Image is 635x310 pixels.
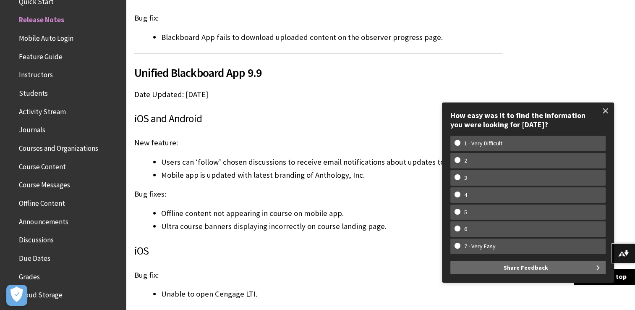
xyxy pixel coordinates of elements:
p: Bug fix: [134,13,502,24]
span: Unified Blackboard App 9.9 [134,64,502,81]
button: Share Feedback [450,261,606,274]
p: New feature: [134,137,502,148]
span: Instructors [19,68,53,79]
p: Bug fix: [134,270,502,281]
span: Due Dates [19,251,50,263]
span: Share Feedback [504,261,548,274]
h3: iOS [134,243,502,259]
li: Users can ‘follow’ chosen discussions to receive email notifications about updates to that discus... [161,156,502,168]
p: Bug fixes: [134,189,502,200]
w-span: 4 [455,192,477,199]
span: Students [19,86,48,97]
div: How easy was it to find the information you were looking for [DATE]? [450,111,606,129]
li: Mobile app is updated with latest branding of Anthology, Inc. [161,169,502,181]
span: Cloud Storage [19,288,63,299]
w-span: 6 [455,226,477,233]
span: Activity Stream [19,105,66,116]
li: Ultra course banners displaying incorrectly on course landing page. [161,221,502,232]
li: Blackboard App fails to download uploaded content on the observer progress page. [161,32,502,43]
h3: iOS and Android [134,111,502,127]
w-span: 7 - Very Easy [455,243,505,250]
span: Mobile Auto Login [19,31,73,42]
button: Open Preferences [6,285,27,306]
li: Offline content not appearing in course on mobile app. [161,208,502,219]
span: Feature Guide [19,50,63,61]
span: Grades [19,270,40,281]
span: Courses and Organizations [19,141,98,152]
span: Discussions [19,233,54,244]
w-span: 1 - Very Difficult [455,140,512,147]
span: Offline Content [19,196,65,208]
span: Announcements [19,215,68,226]
p: Date Updated: [DATE] [134,89,502,100]
span: Journals [19,123,45,134]
span: Course Messages [19,178,70,189]
w-span: 3 [455,174,477,181]
li: Unable to open Cengage LTI. [161,288,502,300]
w-span: 5 [455,209,477,216]
span: Course Content [19,160,66,171]
span: Release Notes [19,13,64,24]
w-span: 2 [455,157,477,164]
